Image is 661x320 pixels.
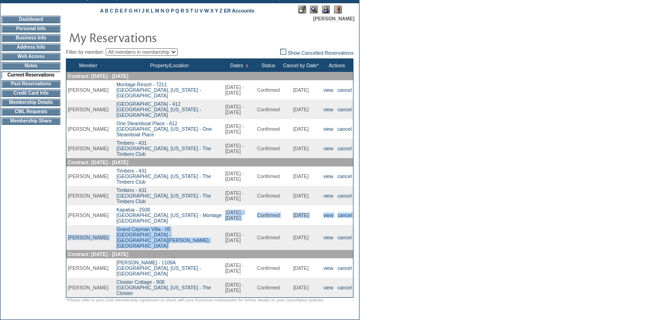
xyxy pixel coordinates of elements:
[224,278,256,298] td: [DATE] - [DATE]
[66,139,110,158] td: [PERSON_NAME]
[146,8,149,13] a: K
[68,160,128,165] span: Contract: [DATE] - [DATE]
[256,80,281,100] td: Confirmed
[256,119,281,139] td: Confirmed
[338,285,352,290] a: cancel
[256,186,281,205] td: Confirmed
[175,8,179,13] a: Q
[243,64,249,68] img: Ascending
[281,119,321,139] td: [DATE]
[323,107,333,112] a: view
[66,205,110,225] td: [PERSON_NAME]
[155,8,159,13] a: M
[1,34,60,42] td: Business Info
[1,99,60,106] td: Membership Details
[124,8,128,13] a: F
[323,193,333,198] a: view
[323,285,333,290] a: view
[224,258,256,278] td: [DATE] - [DATE]
[281,186,321,205] td: [DATE]
[116,82,201,98] a: Montage Resort - 7211[GEOGRAPHIC_DATA], [US_STATE] - [GEOGRAPHIC_DATA]
[66,258,110,278] td: [PERSON_NAME]
[115,8,118,13] a: D
[100,8,103,13] a: A
[1,25,60,32] td: Personal Info
[338,235,352,240] a: cancel
[323,212,333,218] a: view
[281,100,321,119] td: [DATE]
[322,6,330,13] img: Impersonate
[186,8,189,13] a: S
[323,126,333,132] a: view
[1,16,60,23] td: Dashboard
[280,50,353,56] a: Show Cancelled Reservations
[298,6,306,13] img: Edit Mode
[1,80,60,88] td: Past Reservations
[323,146,333,151] a: view
[310,6,318,13] img: View Mode
[210,8,213,13] a: X
[215,8,218,13] a: Y
[204,8,209,13] a: W
[116,207,222,224] a: Kapalua - 2508[GEOGRAPHIC_DATA], [US_STATE] - Montage [GEOGRAPHIC_DATA]
[338,126,352,132] a: cancel
[224,119,256,139] td: [DATE] - [DATE]
[116,168,211,185] a: Timbers - 431[GEOGRAPHIC_DATA], [US_STATE] - The Timbers Club
[1,108,60,115] td: CWL Requests
[150,63,189,68] a: Property/Location
[224,8,255,13] a: ER Accounts
[120,8,123,13] a: E
[66,166,110,186] td: [PERSON_NAME]
[281,139,321,158] td: [DATE]
[116,279,211,296] a: Cloister Cottage - 908[GEOGRAPHIC_DATA], [US_STATE] - The Cloister
[195,8,199,13] a: U
[261,63,275,68] a: Status
[160,8,164,13] a: N
[69,28,254,46] img: pgTtlMyReservations.gif
[66,298,324,302] span: *Please refer to your Club Membership Agreement or check with your Exclusive Ambassador for furth...
[323,87,333,93] a: view
[68,73,128,79] span: Contract: [DATE] - [DATE]
[116,101,201,118] a: [GEOGRAPHIC_DATA] - 412[GEOGRAPHIC_DATA], [US_STATE] - [GEOGRAPHIC_DATA]
[256,205,281,225] td: Confirmed
[139,8,141,13] a: I
[224,225,256,250] td: [DATE] - [DATE]
[1,117,60,125] td: Membership Share
[66,80,110,100] td: [PERSON_NAME]
[256,225,281,250] td: Confirmed
[338,107,352,112] a: cancel
[281,166,321,186] td: [DATE]
[338,87,352,93] a: cancel
[66,278,110,298] td: [PERSON_NAME]
[1,44,60,51] td: Address Info
[141,8,144,13] a: J
[79,63,97,68] a: Member
[338,193,352,198] a: cancel
[323,173,333,179] a: view
[323,235,333,240] a: view
[224,80,256,100] td: [DATE] - [DATE]
[256,139,281,158] td: Confirmed
[281,205,321,225] td: [DATE]
[338,173,352,179] a: cancel
[224,205,256,225] td: [DATE] - [DATE]
[66,186,110,205] td: [PERSON_NAME]
[1,53,60,60] td: Web Access
[338,265,352,271] a: cancel
[1,90,60,97] td: Credit Card Info
[256,100,281,119] td: Confirmed
[283,63,319,68] a: Cancel by Date*
[151,8,154,13] a: L
[105,8,109,13] a: B
[190,8,193,13] a: T
[338,146,352,151] a: cancel
[256,166,281,186] td: Confirmed
[256,278,281,298] td: Confirmed
[134,8,138,13] a: H
[338,212,352,218] a: cancel
[68,251,128,257] span: Contract: [DATE] - [DATE]
[281,278,321,298] td: [DATE]
[166,8,169,13] a: O
[256,258,281,278] td: Confirmed
[1,62,60,70] td: Notes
